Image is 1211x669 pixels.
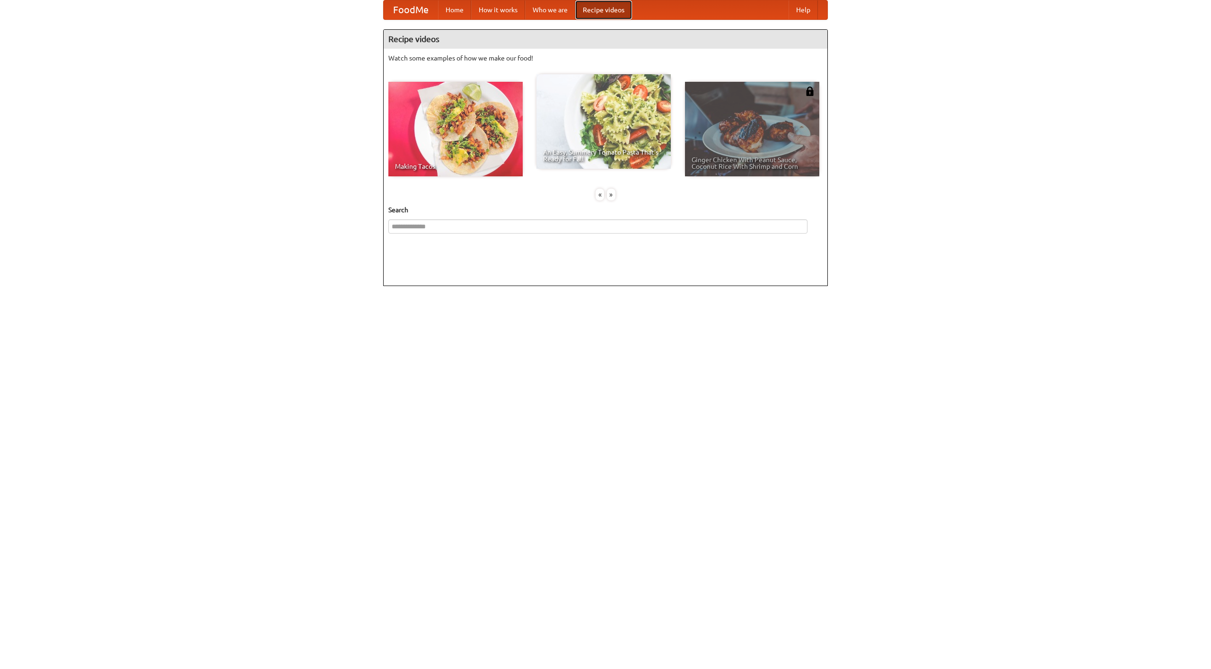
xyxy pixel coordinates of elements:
a: An Easy, Summery Tomato Pasta That's Ready for Fall [536,74,671,169]
span: Making Tacos [395,163,516,170]
a: FoodMe [384,0,438,19]
a: Home [438,0,471,19]
div: « [596,189,604,200]
img: 483408.png [805,87,815,96]
div: » [607,189,615,200]
a: Help [789,0,818,19]
a: How it works [471,0,525,19]
h5: Search [388,205,823,215]
p: Watch some examples of how we make our food! [388,53,823,63]
a: Who we are [525,0,575,19]
a: Making Tacos [388,82,523,176]
a: Recipe videos [575,0,632,19]
h4: Recipe videos [384,30,827,49]
span: An Easy, Summery Tomato Pasta That's Ready for Fall [543,149,664,162]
